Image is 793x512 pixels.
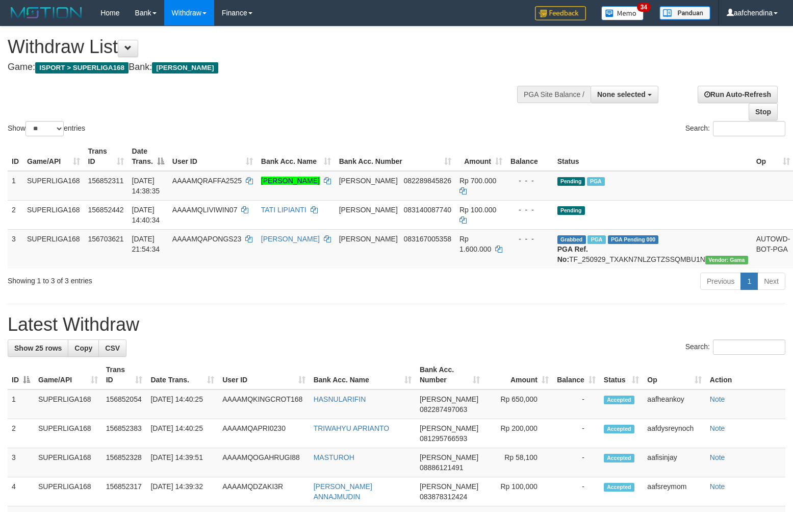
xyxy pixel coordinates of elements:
span: CSV [105,344,120,352]
th: User ID: activate to sort column ascending [218,360,309,389]
th: Bank Acc. Name: activate to sort column ascending [257,142,335,171]
a: TRIWAHYU APRIANTO [314,424,390,432]
span: 156703621 [88,235,124,243]
span: Copy 083878312424 to clipboard [420,493,467,501]
th: Date Trans.: activate to sort column ascending [146,360,218,389]
img: Button%20Memo.svg [601,6,644,20]
span: Copy 083167005358 to clipboard [404,235,451,243]
span: [PERSON_NAME] [420,453,478,461]
h4: Game: Bank: [8,62,519,72]
span: Grabbed [557,235,586,244]
a: Copy [68,339,99,357]
td: SUPERLIGA168 [34,448,102,477]
img: MOTION_logo.png [8,5,85,20]
span: AAAAMQAPONGS23 [172,235,241,243]
span: Pending [557,177,585,186]
a: Note [710,453,725,461]
a: Note [710,424,725,432]
td: 1 [8,171,23,201]
label: Search: [685,121,785,136]
a: Run Auto-Refresh [698,86,778,103]
th: Date Trans.: activate to sort column descending [128,142,168,171]
th: Op: activate to sort column ascending [643,360,705,389]
span: Rp 100.000 [459,206,496,214]
td: 2 [8,200,23,229]
td: Rp 100,000 [484,477,553,506]
th: Balance [506,142,553,171]
span: PGA Pending [608,235,659,244]
span: [DATE] 14:40:34 [132,206,160,224]
td: AAAAMQOGAHRUGI88 [218,448,309,477]
th: Action [706,360,785,389]
span: Copy 082287497063 to clipboard [420,405,467,413]
span: [PERSON_NAME] [339,206,398,214]
a: TATI LIPIANTI [261,206,306,214]
td: Rp 650,000 [484,389,553,419]
span: Accepted [604,396,634,404]
th: Trans ID: activate to sort column ascending [102,360,147,389]
span: AAAAMQRAFFA2525 [172,177,242,185]
span: Copy 082289845826 to clipboard [404,177,451,185]
span: Copy 08886121491 to clipboard [420,464,464,472]
td: aafdysreynoch [643,419,705,448]
span: [PERSON_NAME] [420,482,478,491]
span: [PERSON_NAME] [152,62,218,74]
th: Game/API: activate to sort column ascending [34,360,102,389]
span: Marked by aafchhiseyha [587,235,605,244]
td: SUPERLIGA168 [34,419,102,448]
span: Pending [557,206,585,215]
span: Accepted [604,454,634,462]
td: SUPERLIGA168 [23,200,84,229]
a: Stop [749,103,778,120]
span: 156852311 [88,177,124,185]
span: Vendor URL: https://trx31.1velocity.biz [705,256,748,264]
span: Rp 1.600.000 [459,235,491,253]
span: [PERSON_NAME] [420,395,478,403]
img: Feedback.jpg [535,6,586,20]
a: HASNULARIFIN [314,395,366,403]
span: Copy [74,344,92,352]
a: MASTUROH [314,453,354,461]
th: Status: activate to sort column ascending [600,360,644,389]
a: Note [710,482,725,491]
th: ID: activate to sort column descending [8,360,34,389]
td: - [553,477,600,506]
th: Game/API: activate to sort column ascending [23,142,84,171]
span: [PERSON_NAME] [420,424,478,432]
span: 156852442 [88,206,124,214]
td: 3 [8,448,34,477]
span: [DATE] 21:54:34 [132,235,160,253]
a: [PERSON_NAME] ANNAJMUDIN [314,482,372,501]
span: Copy 083140087740 to clipboard [404,206,451,214]
span: [PERSON_NAME] [339,177,398,185]
td: [DATE] 14:40:25 [146,419,218,448]
td: - [553,448,600,477]
td: - [553,389,600,419]
h1: Withdraw List [8,37,519,57]
td: [DATE] 14:39:51 [146,448,218,477]
span: [DATE] 14:38:35 [132,177,160,195]
td: SUPERLIGA168 [34,477,102,506]
a: Show 25 rows [8,339,68,357]
span: Show 25 rows [14,344,62,352]
th: User ID: activate to sort column ascending [168,142,257,171]
span: [PERSON_NAME] [339,235,398,243]
span: Accepted [604,425,634,433]
th: Trans ID: activate to sort column ascending [84,142,128,171]
input: Search: [713,121,785,136]
td: SUPERLIGA168 [23,171,84,201]
th: Bank Acc. Number: activate to sort column ascending [335,142,455,171]
td: 1 [8,389,34,419]
select: Showentries [25,121,64,136]
th: Bank Acc. Number: activate to sort column ascending [416,360,484,389]
span: Marked by aafheankoy [587,177,605,186]
th: ID [8,142,23,171]
th: Status [553,142,752,171]
td: AAAAMQKINGCROT168 [218,389,309,419]
td: 3 [8,229,23,269]
td: aafheankoy [643,389,705,419]
a: Previous [700,273,741,290]
div: PGA Site Balance / [517,86,591,103]
td: 156852317 [102,477,147,506]
div: - - - [510,176,549,186]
